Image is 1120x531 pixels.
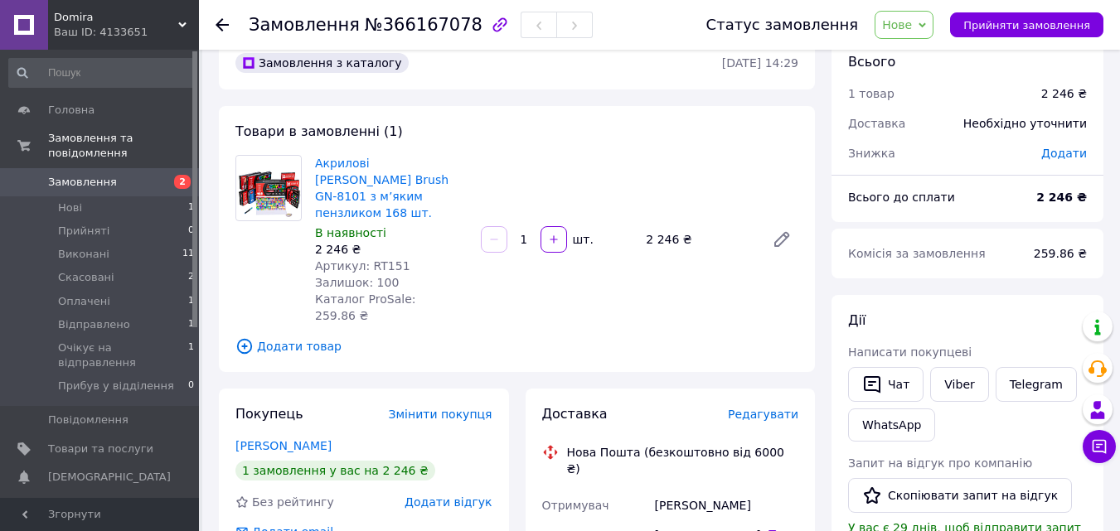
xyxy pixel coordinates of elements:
[963,19,1090,31] span: Прийняти замовлення
[58,379,174,393] span: Прибув у відділення
[1041,85,1087,102] div: 2 246 ₴
[848,54,895,70] span: Всього
[235,406,303,422] span: Покупець
[216,17,229,33] div: Повернутися назад
[930,367,988,402] a: Viber
[48,175,117,190] span: Замовлення
[58,200,82,215] span: Нові
[569,231,595,248] div: шт.
[882,18,912,31] span: Нове
[848,247,986,260] span: Комісія за замовлення
[48,131,199,161] span: Замовлення та повідомлення
[728,408,798,421] span: Редагувати
[315,292,415,322] span: Каталог ProSale: 259.86 ₴
[235,439,332,452] a: [PERSON_NAME]
[1041,147,1087,160] span: Додати
[48,442,153,456] span: Товари та послуги
[315,259,410,273] span: Артикул: RT151
[848,87,895,100] span: 1 товар
[182,247,194,262] span: 11
[950,12,1103,37] button: Прийняти замовлення
[848,345,972,359] span: Написати покупцеві
[563,444,803,477] div: Нова Пошта (безкоштовно від 6000 ₴)
[848,147,895,160] span: Знижка
[54,25,199,40] div: Ваш ID: 4133651
[848,117,905,130] span: Доставка
[848,456,1032,470] span: Запит на відгук про компанію
[315,241,468,258] div: 2 246 ₴
[542,406,608,422] span: Доставка
[58,340,188,370] span: Очікує на відправлення
[1034,247,1087,260] span: 259.86 ₴
[315,157,448,220] a: Акрилові [PERSON_NAME] Brush GN-8101 з м’яким пензликом 168 шт.
[58,247,109,262] span: Виконані
[848,408,935,442] a: WhatsApp
[235,123,403,139] span: Товари в замовленні (1)
[48,470,171,485] span: [DEMOGRAPHIC_DATA]
[706,17,859,33] div: Статус замовлення
[405,495,492,509] span: Додати відгук
[48,103,95,118] span: Головна
[188,340,194,370] span: 1
[953,105,1097,142] div: Необхідно уточнити
[848,478,1072,513] button: Скопіювати запит на відгук
[235,461,435,480] div: 1 замовлення у вас на 2 246 ₴
[188,200,194,215] span: 1
[58,224,109,239] span: Прийняті
[252,495,334,509] span: Без рейтингу
[48,413,128,427] span: Повідомлення
[58,294,110,309] span: Оплачені
[54,10,178,25] span: Domira
[8,58,196,88] input: Пошук
[188,379,194,393] span: 0
[174,175,191,189] span: 2
[235,53,409,73] div: Замовлення з каталогу
[1036,191,1087,204] b: 2 246 ₴
[389,408,492,421] span: Змінити покупця
[848,312,865,328] span: Дії
[1083,430,1116,463] button: Чат з покупцем
[365,15,482,35] span: №366167078
[639,228,759,251] div: 2 246 ₴
[58,317,130,332] span: Відправлено
[188,270,194,285] span: 2
[722,56,798,70] time: [DATE] 14:29
[236,157,301,219] img: Акрилові маркери GuangNa Brush GN-8101 з м’яким пензликом 168 шт.
[315,226,386,239] span: В наявності
[249,15,360,35] span: Замовлення
[848,367,924,402] button: Чат
[188,224,194,239] span: 0
[542,499,609,512] span: Отримувач
[848,191,955,204] span: Всього до сплати
[188,294,194,309] span: 1
[996,367,1077,402] a: Telegram
[235,337,798,355] span: Додати товар
[188,317,194,332] span: 1
[315,276,399,289] span: Залишок: 100
[765,223,798,256] a: Редагувати
[58,270,114,285] span: Скасовані
[652,490,802,520] div: [PERSON_NAME]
